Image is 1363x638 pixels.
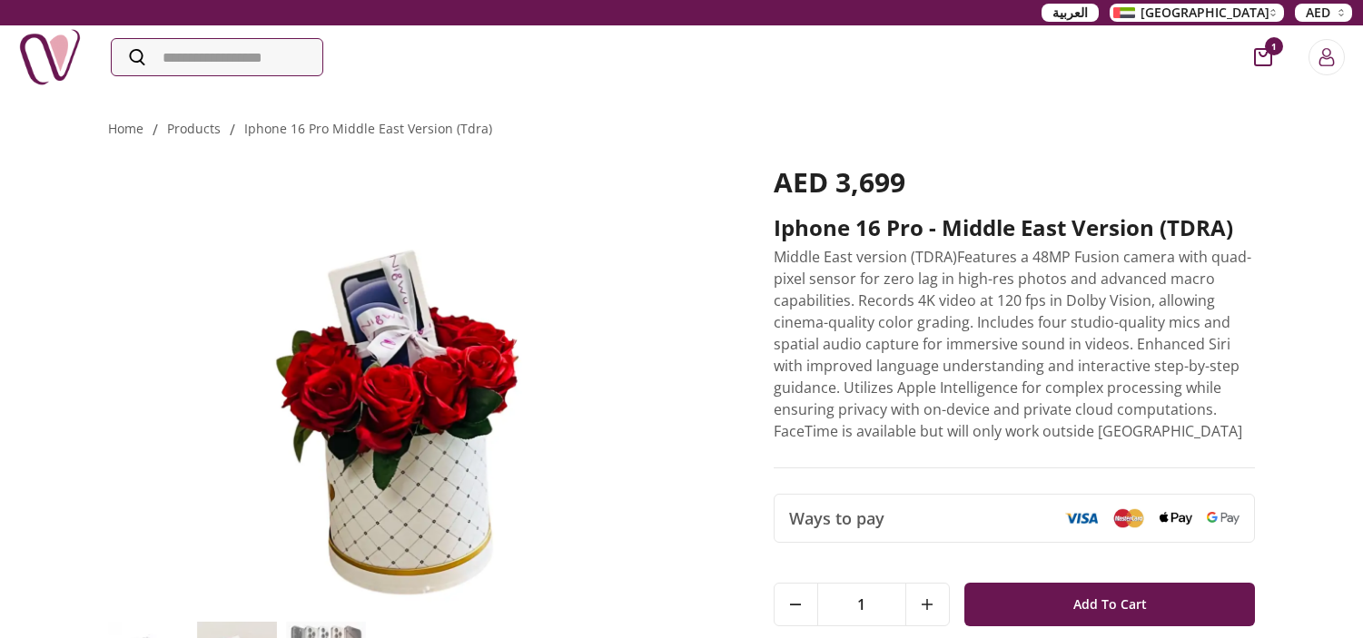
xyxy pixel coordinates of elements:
li: / [153,119,158,141]
img: Mastercard [1112,508,1145,527]
span: Add To Cart [1073,588,1147,621]
img: Nigwa-uae-gifts [18,25,82,89]
input: Search [112,39,322,75]
a: Home [108,120,143,137]
button: cart-button [1254,48,1272,66]
img: Visa [1065,512,1098,525]
button: Add To Cart [964,583,1256,626]
span: العربية [1052,4,1088,22]
span: AED 3,699 [774,163,905,201]
li: / [230,119,235,141]
p: Middle East version (TDRA)Features a 48MP Fusion camera with quad-pixel sensor for zero lag in hi... [774,246,1256,442]
span: AED [1306,4,1330,22]
img: Iphone 16 pro - Middle East version (TDRA) [108,166,723,611]
img: Apple Pay [1160,512,1192,525]
img: Google Pay [1207,512,1240,525]
button: [GEOGRAPHIC_DATA] [1110,4,1284,22]
a: iphone 16 pro middle east version (tdra) [244,120,492,137]
button: AED [1295,4,1352,22]
img: Arabic_dztd3n.png [1113,7,1135,18]
span: 1 [818,584,905,625]
a: products [167,120,221,137]
h2: Iphone 16 pro - Middle East version (TDRA) [774,213,1256,242]
span: Ways to pay [789,505,884,531]
span: [GEOGRAPHIC_DATA] [1141,4,1269,22]
span: 1 [1265,37,1283,55]
button: Login [1309,39,1345,75]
